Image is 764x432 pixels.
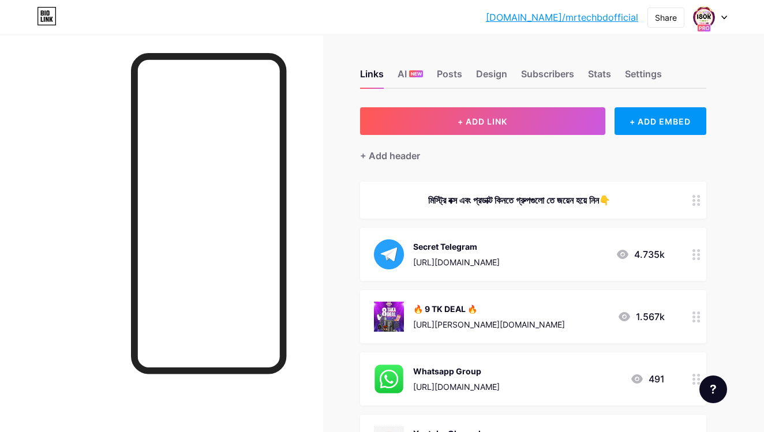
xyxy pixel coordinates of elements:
[486,10,638,24] a: [DOMAIN_NAME]/mrtechbdofficial
[374,302,404,332] img: 🔥 9 TK DEAL 🔥
[413,256,500,268] div: [URL][DOMAIN_NAME]
[413,318,565,330] div: [URL][PERSON_NAME][DOMAIN_NAME]
[374,239,404,269] img: Secret Telegram
[630,372,665,386] div: 491
[655,12,677,24] div: Share
[413,303,565,315] div: 🔥 9 TK DEAL 🔥
[476,67,507,88] div: Design
[693,6,715,28] img: mrtechbdofficial
[360,67,384,88] div: Links
[625,67,662,88] div: Settings
[458,117,507,126] span: + ADD LINK
[413,365,500,377] div: Whatsapp Group
[413,241,500,253] div: Secret Telegram
[413,381,500,393] div: [URL][DOMAIN_NAME]
[398,67,423,88] div: AI
[615,107,706,135] div: + ADD EMBED
[411,70,422,77] span: NEW
[617,310,665,324] div: 1.567k
[588,67,611,88] div: Stats
[616,247,665,261] div: 4.735k
[360,107,605,135] button: + ADD LINK
[374,193,665,207] div: মিস্ট্রি বক্স এবং প্রডাক্ট কিনতে গ্রুপগুলো তে জয়েন হয়ে নিন👇
[374,364,404,394] img: Whatsapp Group
[521,67,574,88] div: Subscribers
[437,67,462,88] div: Posts
[360,149,420,163] div: + Add header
